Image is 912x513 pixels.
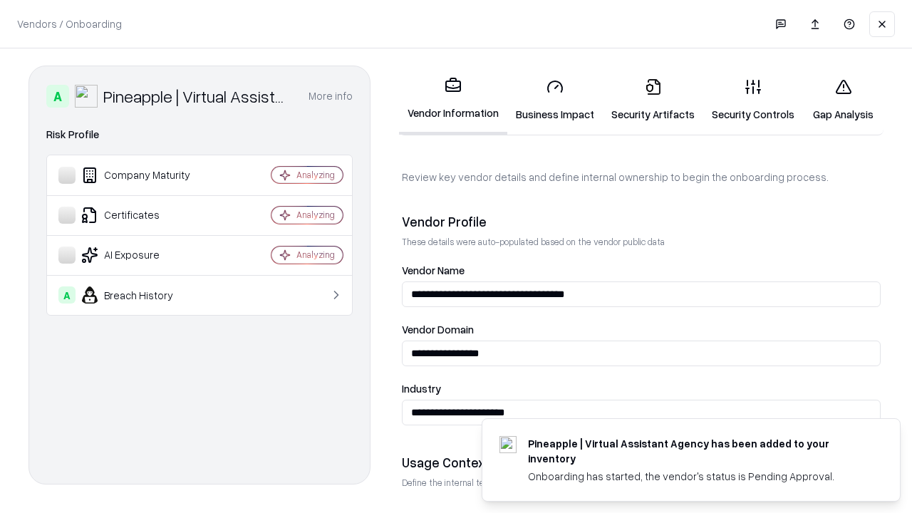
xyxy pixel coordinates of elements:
div: Certificates [58,207,229,224]
a: Vendor Information [399,66,507,135]
label: Vendor Name [402,265,881,276]
p: Vendors / Onboarding [17,16,122,31]
a: Business Impact [507,67,603,133]
label: Vendor Domain [402,324,881,335]
p: Define the internal team and reason for using this vendor. This helps assess business relevance a... [402,477,881,489]
a: Gap Analysis [803,67,883,133]
div: Pineapple | Virtual Assistant Agency has been added to your inventory [528,436,866,466]
div: Onboarding has started, the vendor's status is Pending Approval. [528,469,866,484]
p: Review key vendor details and define internal ownership to begin the onboarding process. [402,170,881,185]
div: Vendor Profile [402,213,881,230]
div: Usage Context [402,454,881,471]
img: Pineapple | Virtual Assistant Agency [75,85,98,108]
a: Security Artifacts [603,67,703,133]
div: Analyzing [296,169,335,181]
div: Risk Profile [46,126,353,143]
p: These details were auto-populated based on the vendor public data [402,236,881,248]
div: Breach History [58,286,229,304]
div: AI Exposure [58,247,229,264]
div: Analyzing [296,249,335,261]
div: Company Maturity [58,167,229,184]
button: More info [309,83,353,109]
img: trypineapple.com [499,436,517,453]
div: A [58,286,76,304]
a: Security Controls [703,67,803,133]
div: Pineapple | Virtual Assistant Agency [103,85,291,108]
div: A [46,85,69,108]
label: Industry [402,383,881,394]
div: Analyzing [296,209,335,221]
